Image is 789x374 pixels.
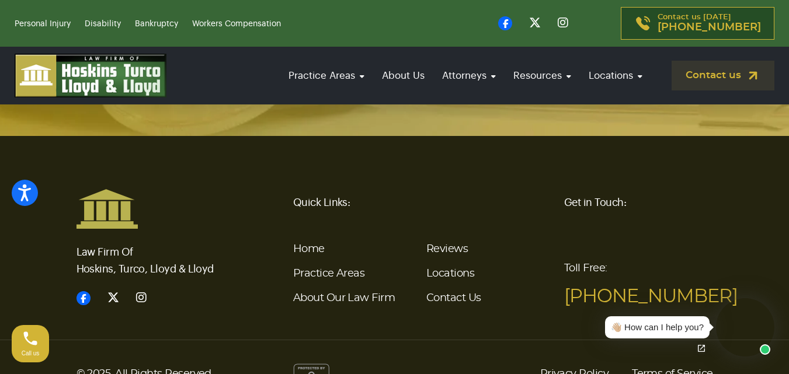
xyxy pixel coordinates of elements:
[611,321,704,334] div: 👋🏼 How can I help you?
[22,350,40,356] span: Call us
[77,229,225,278] p: Law Firm Of Hoskins, Turco, Lloyd & Lloyd
[672,61,774,90] a: Contact us
[436,59,502,92] a: Attorneys
[376,59,430,92] a: About Us
[621,7,774,40] a: Contact us [DATE][PHONE_NUMBER]
[293,188,550,216] h6: Quick Links:
[426,293,481,303] a: Contact Us
[77,188,138,229] img: Hoskins and Turco Logo
[508,59,577,92] a: Resources
[689,336,714,361] a: Open chat
[426,268,474,279] a: Locations
[192,20,281,28] a: Workers Compensation
[564,188,713,216] h6: Get in Touch:
[564,254,713,310] p: Toll Free:
[15,54,166,97] img: logo
[283,59,370,92] a: Practice Areas
[293,293,395,303] a: About Our Law Firm
[658,13,761,33] p: Contact us [DATE]
[583,59,648,92] a: Locations
[293,268,364,279] a: Practice Areas
[15,20,71,28] a: Personal Injury
[658,22,761,33] span: [PHONE_NUMBER]
[85,20,121,28] a: Disability
[293,244,325,254] a: Home
[426,244,468,254] a: Reviews
[564,287,738,306] a: [PHONE_NUMBER]
[135,20,178,28] a: Bankruptcy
